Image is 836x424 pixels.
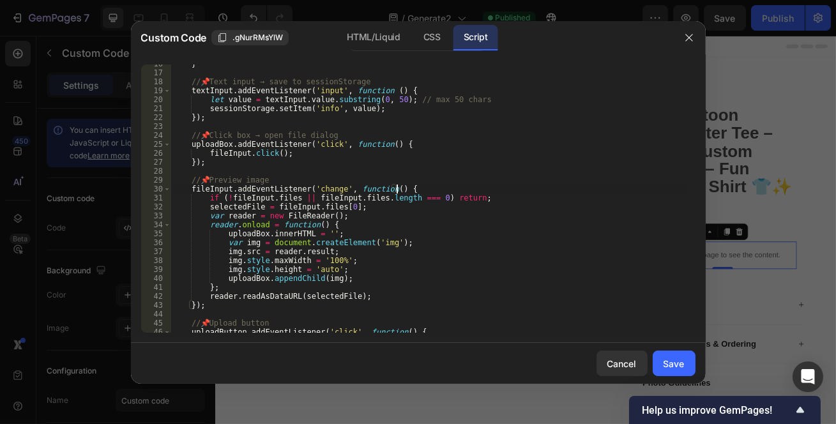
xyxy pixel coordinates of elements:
div: Script [453,25,498,50]
div: 45 [141,319,171,328]
div: 33 [141,211,171,220]
img: gempages_577947170238366396-fc1beb3c-257b-408f-b82d-25eba1917be6.jpg [131,77,386,418]
div: 44 [141,310,171,319]
div: HTML/Liquid [337,25,410,50]
div: 19 [141,86,171,95]
button: Cancel [597,351,648,376]
button: Show survey - Help us improve GemPages! [642,402,808,418]
div: Open Intercom Messenger [793,361,823,392]
div: 18 [141,77,171,86]
div: 34 [141,220,171,229]
div: 17 [141,68,171,77]
p: How It Works [528,326,592,339]
strong: 🎨 Cartoon Character Tee – Your Custom Avatar – Fun Unisex Shirt 👕✨ 🐱🐶 [536,86,713,220]
p: Free Generations & Ordering [528,374,668,388]
div: 42 [141,292,171,301]
span: Help us improve GemPages! [642,404,793,416]
div: 26 [141,149,171,158]
p: Publish the page to see the content. [535,264,718,278]
div: 40 [141,274,171,283]
button: Save [653,351,695,376]
div: Cancel [607,357,637,370]
div: CSS [413,25,451,50]
span: .gNurRMsYlW [232,32,283,43]
div: 29 [141,176,171,185]
div: 22 [141,113,171,122]
div: 46 [141,328,171,337]
div: 27 [141,158,171,167]
div: 41 [141,283,171,292]
div: Custom Code [551,236,605,248]
span: Custom Code [141,30,206,45]
div: 32 [141,202,171,211]
div: 39 [141,265,171,274]
div: 23 [141,122,171,131]
div: 28 [141,167,171,176]
div: 21 [141,104,171,113]
div: 30 [141,185,171,193]
div: 43 [141,301,171,310]
div: 24 [141,131,171,140]
div: 38 [141,256,171,265]
div: 36 [141,238,171,247]
div: 37 [141,247,171,256]
div: 20 [141,95,171,104]
div: Save [664,357,685,370]
button: .gNurRMsYlW [211,30,289,45]
div: 25 [141,140,171,149]
div: 31 [141,193,171,202]
div: 35 [141,229,171,238]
